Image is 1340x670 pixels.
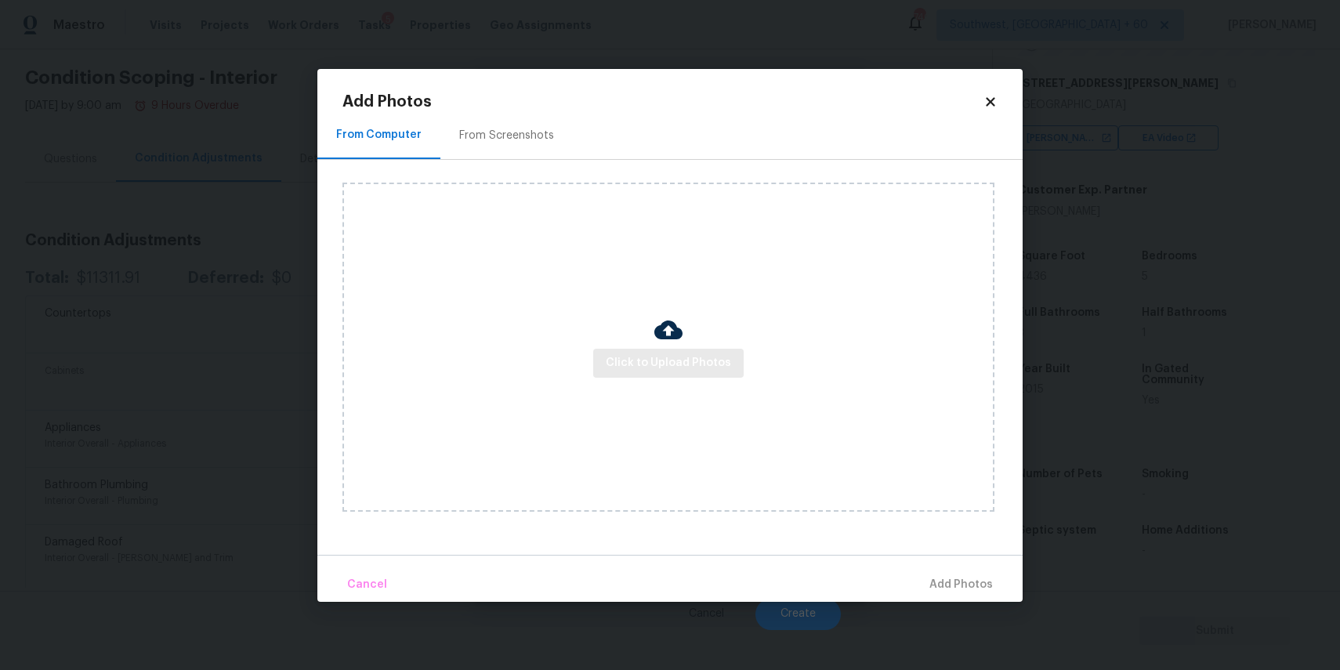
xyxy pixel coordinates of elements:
[347,575,387,595] span: Cancel
[342,94,983,110] h2: Add Photos
[606,353,731,373] span: Click to Upload Photos
[593,349,744,378] button: Click to Upload Photos
[341,568,393,602] button: Cancel
[336,127,422,143] div: From Computer
[654,316,683,344] img: Cloud Upload Icon
[459,128,554,143] div: From Screenshots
